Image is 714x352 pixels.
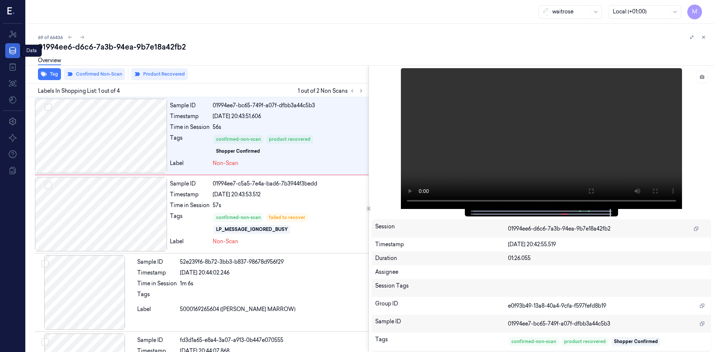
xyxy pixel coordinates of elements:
div: failed to recover [269,214,305,221]
div: Session [375,223,508,235]
div: [DATE] 20:43:53.512 [213,191,366,199]
button: Select row [41,260,49,267]
div: fd3d1a65-e8a4-3a07-a913-0b447e070555 [180,336,366,344]
div: Time in Session [170,202,210,209]
div: Tags [137,291,177,302]
div: Timestamp [170,191,210,199]
div: 01994ee6-d6c6-7a3b-94ea-9b7e18a42fb2 [38,42,708,52]
div: [DATE] 20:43:51.606 [213,112,366,120]
span: Labels In Shopping List: 1 out of 4 [38,87,120,95]
button: Product Recovered [131,68,188,80]
span: 1 out of 2 Non Scans [298,86,366,95]
div: confirmed-non-scan [216,136,261,143]
button: Confirmed Non-Scan [64,68,125,80]
div: Shopper Confirmed [216,148,260,155]
div: Tags [170,134,210,156]
div: Time in Session [137,280,177,288]
span: Non-Scan [213,159,238,167]
div: [DATE] 20:42:55.519 [508,241,708,248]
div: product recovered [269,136,311,143]
div: Data [22,45,42,57]
div: Sample ID [137,258,177,266]
button: Select row [45,182,52,189]
div: 1m 6s [180,280,366,288]
div: product recovered [564,338,606,345]
div: confirmed-non-scan [511,338,556,345]
div: Label [170,159,210,167]
button: Select row [45,104,52,111]
button: Select row [41,338,49,346]
div: Timestamp [170,112,210,120]
span: 69 of 66436 [38,34,63,41]
div: LP_MESSAGE_IGNORED_BUSY [216,226,288,233]
div: Tags [375,336,508,348]
div: Duration [375,254,508,262]
button: M [687,4,702,19]
div: Label [170,238,210,245]
div: Sample ID [170,180,210,188]
div: confirmed-non-scan [216,214,261,221]
div: Assignee [375,268,708,276]
span: 01994ee6-d6c6-7a3b-94ea-9b7e18a42fb2 [508,225,611,233]
a: Overview [38,57,61,65]
div: Timestamp [137,269,177,277]
div: [DATE] 20:44:02.246 [180,269,366,277]
div: Sample ID [137,336,177,344]
div: Group ID [375,300,508,312]
div: Tags [170,212,210,235]
div: 56s [213,123,366,131]
span: 01994ee7-bc65-749f-a07f-dfbb3a44c5b3 [508,320,610,328]
div: Sample ID [170,102,210,110]
div: Shopper Confirmed [614,338,658,345]
div: 01:26.055 [508,254,708,262]
button: Tag [38,68,61,80]
div: Session Tags [375,282,508,294]
div: 01994ee7-bc65-749f-a07f-dfbb3a44c5b3 [213,102,366,110]
span: Non-Scan [213,238,238,245]
span: 5000169265604 ([PERSON_NAME] MARROW) [180,305,296,313]
div: Label [137,305,177,313]
div: Sample ID [375,318,508,330]
div: 52e239f6-8b72-3bb3-b837-98678d956f29 [180,258,366,266]
div: Time in Session [170,123,210,131]
div: 57s [213,202,366,209]
span: e0f93b49-13a8-40a4-9cfa-f597fefd8b19 [508,302,606,310]
div: 01994ee7-c5a5-7e4a-bad6-7b3944f3bedd [213,180,366,188]
div: Timestamp [375,241,508,248]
